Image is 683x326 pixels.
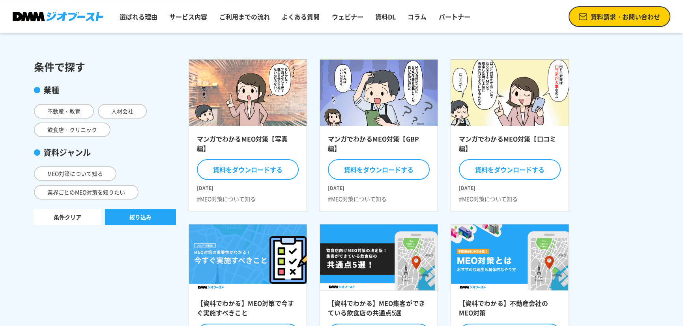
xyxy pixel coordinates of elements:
[34,59,176,75] div: 条件で探す
[13,12,103,22] img: DMMジオブースト
[328,195,387,203] li: #MEO対策について知る
[328,134,430,158] h2: マンガでわかるMEO対策【GBP編】
[189,59,307,211] a: マンガでわかるMEO対策【写真編】 資料をダウンロードする [DATE] #MEO対策について知る
[328,159,430,180] button: 資料をダウンロードする
[197,134,299,158] h2: マンガでわかるMEO対策【写真編】
[34,147,176,158] div: 資料ジャンル
[34,209,101,225] a: 条件クリア
[459,134,561,158] h2: マンガでわかるMEO対策【口コミ編】
[34,166,116,181] span: MEO対策について知る
[34,84,176,96] div: 業種
[451,59,569,211] a: マンガでわかるMEO対策【口コミ編】 資料をダウンロードする [DATE] #MEO対策について知る
[404,9,430,24] a: コラム
[166,9,210,24] a: サービス内容
[459,195,518,203] li: #MEO対策について知る
[328,9,366,24] a: ウェビナー
[216,9,273,24] a: ご利用までの流れ
[34,104,94,119] span: 不動産・教育
[372,9,399,24] a: 資料DL
[459,298,561,322] h2: 【資料でわかる】不動産会社のMEO対策
[279,9,323,24] a: よくある質問
[116,9,161,24] a: 選ばれる理由
[34,122,110,137] span: 飲食店・クリニック
[328,298,430,322] h2: 【資料でわかる】MEO集客ができている飲食店の共通点5選
[328,181,430,192] time: [DATE]
[34,185,138,200] span: 業界ごとのMEO対策を知りたい
[459,181,561,192] time: [DATE]
[197,195,256,203] li: #MEO対策について知る
[105,209,176,225] button: 絞り込み
[436,9,473,24] a: パートナー
[197,159,299,180] button: 資料をダウンロードする
[98,104,147,119] span: 人材会社
[459,159,561,180] button: 資料をダウンロードする
[320,59,438,211] a: マンガでわかるMEO対策【GBP編】 資料をダウンロードする [DATE] #MEO対策について知る
[197,298,299,322] h2: 【資料でわかる】MEO対策で今すぐ実施すべきこと
[197,181,299,192] time: [DATE]
[591,12,660,21] span: 資料請求・お問い合わせ
[569,6,670,27] a: 資料請求・お問い合わせ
